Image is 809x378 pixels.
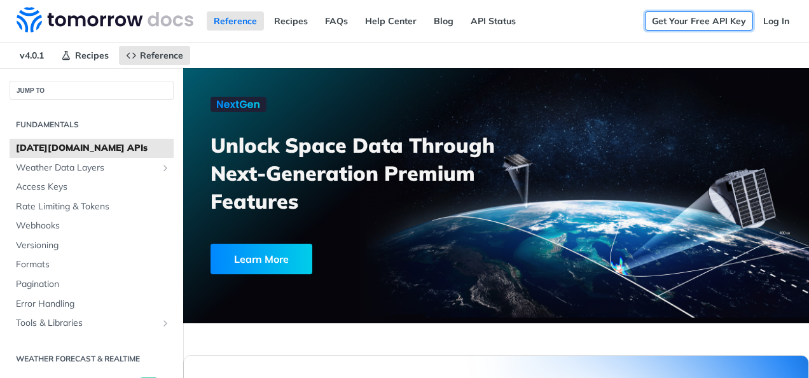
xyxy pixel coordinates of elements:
a: Error Handling [10,295,174,314]
button: Show subpages for Tools & Libraries [160,318,170,328]
a: Help Center [358,11,424,31]
span: Reference [140,50,183,61]
a: FAQs [318,11,355,31]
a: Tools & LibrariesShow subpages for Tools & Libraries [10,314,174,333]
span: v4.0.1 [13,46,51,65]
h2: Weather Forecast & realtime [10,353,174,365]
a: Recipes [54,46,116,65]
span: Error Handling [16,298,170,311]
span: Weather Data Layers [16,162,157,174]
a: Access Keys [10,178,174,197]
span: [DATE][DOMAIN_NAME] APIs [16,142,170,155]
a: Rate Limiting & Tokens [10,197,174,216]
img: Tomorrow.io Weather API Docs [17,7,193,32]
span: Webhooks [16,220,170,232]
a: Log In [756,11,796,31]
img: NextGen [211,97,266,112]
a: API Status [464,11,523,31]
span: Tools & Libraries [16,317,157,330]
a: Get Your Free API Key [645,11,753,31]
span: Recipes [75,50,109,61]
button: JUMP TO [10,81,174,100]
a: [DATE][DOMAIN_NAME] APIs [10,139,174,158]
a: Versioning [10,236,174,255]
span: Formats [16,258,170,271]
a: Blog [427,11,460,31]
a: Reference [207,11,264,31]
a: Learn More [211,244,450,274]
span: Rate Limiting & Tokens [16,200,170,213]
div: Learn More [211,244,312,274]
a: Pagination [10,275,174,294]
h2: Fundamentals [10,119,174,130]
span: Access Keys [16,181,170,193]
a: Webhooks [10,216,174,235]
h3: Unlock Space Data Through Next-Generation Premium Features [211,131,510,215]
span: Versioning [16,239,170,252]
span: Pagination [16,278,170,291]
button: Show subpages for Weather Data Layers [160,163,170,173]
a: Reference [119,46,190,65]
a: Weather Data LayersShow subpages for Weather Data Layers [10,158,174,178]
a: Formats [10,255,174,274]
a: Recipes [267,11,315,31]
